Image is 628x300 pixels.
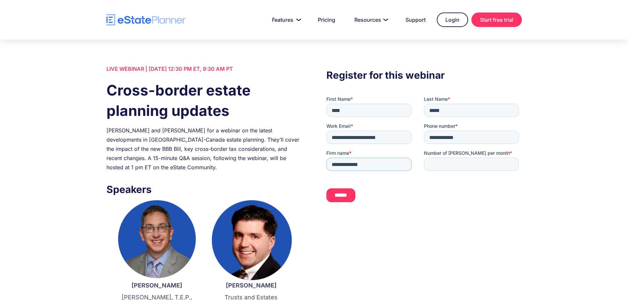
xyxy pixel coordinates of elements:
div: [PERSON_NAME] and [PERSON_NAME] for a webinar on the latest developments in [GEOGRAPHIC_DATA]-Can... [106,126,302,172]
a: Support [398,13,434,26]
a: home [106,14,186,26]
strong: [PERSON_NAME] [132,282,182,289]
a: Start free trial [471,13,522,27]
a: Resources [346,13,394,26]
div: LIVE WEBINAR | [DATE] 12:30 PM ET, 9:30 AM PT [106,64,302,73]
a: Login [437,13,468,27]
a: Features [264,13,307,26]
strong: [PERSON_NAME] [226,282,277,289]
h1: Cross-border estate planning updates [106,80,302,121]
h3: Register for this webinar [326,68,522,83]
h3: Speakers [106,182,302,197]
a: Pricing [310,13,343,26]
iframe: Form 0 [326,96,522,208]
